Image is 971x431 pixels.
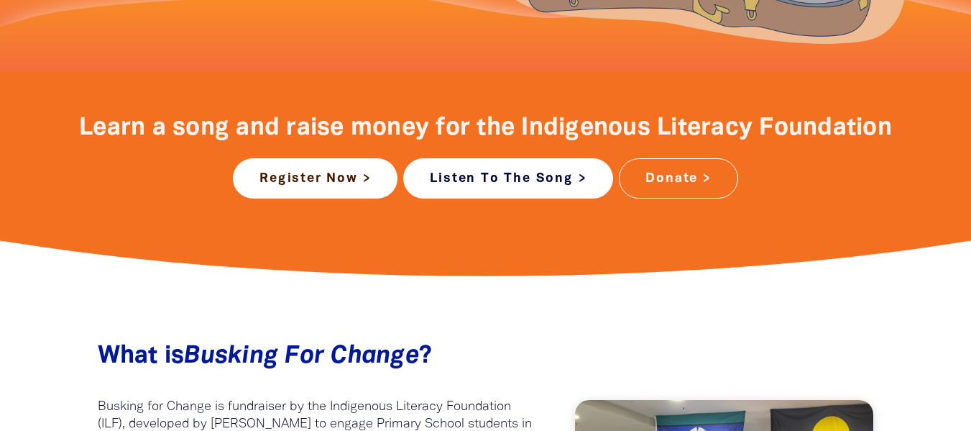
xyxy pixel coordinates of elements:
[619,158,737,199] a: Donate >
[184,345,419,368] em: Busking For Change
[79,117,892,140] span: Learn a song and raise money for the Indigenous Literacy Foundation
[233,158,397,199] a: Register Now >
[98,345,433,368] span: What is ?
[403,158,613,199] a: Listen To The Song >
